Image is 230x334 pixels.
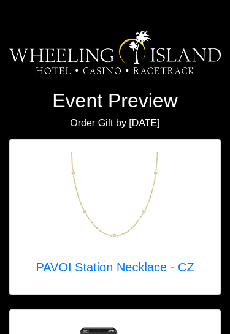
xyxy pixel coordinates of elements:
img: PAVOI Station Necklace - CZ [66,152,164,250]
h6: Order Gift by [DATE] [9,117,221,129]
a: PAVOI Station Necklace - CZ PAVOI Station Necklace - CZ [36,152,194,282]
h2: Event Preview [9,89,221,112]
h5: PAVOI Station Necklace - CZ [36,260,194,275]
img: Logo [9,31,221,74]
